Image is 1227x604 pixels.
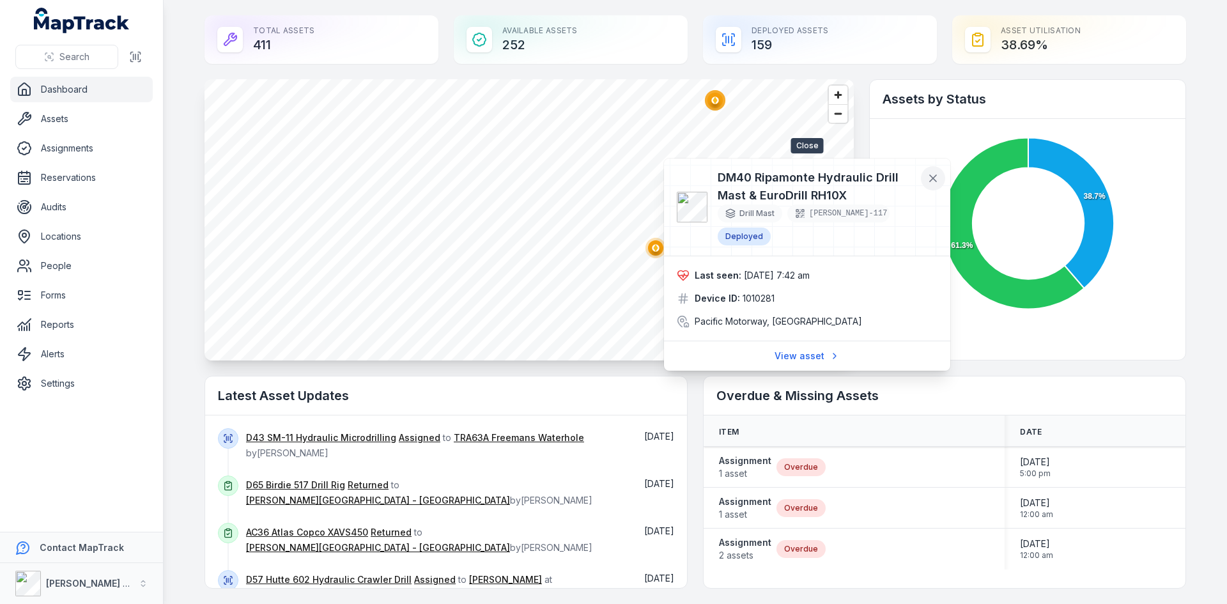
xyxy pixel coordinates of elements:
[787,205,890,222] div: [PERSON_NAME]-117
[10,194,153,220] a: Audits
[644,478,674,489] span: [DATE]
[246,431,396,444] a: D43 SM-11 Hydraulic Microdrilling
[744,270,810,281] span: [DATE] 7:42 am
[719,508,771,521] span: 1 asset
[719,495,771,508] strong: Assignment
[469,573,542,586] a: [PERSON_NAME]
[719,454,771,480] a: Assignment1 asset
[883,90,1173,108] h2: Assets by Status
[246,527,592,553] span: to by [PERSON_NAME]
[644,573,674,584] time: 8/26/2025, 10:55:32 AM
[719,549,771,562] span: 2 assets
[34,8,130,33] a: MapTrack
[1020,538,1053,550] span: [DATE]
[829,104,847,123] button: Zoom out
[399,431,440,444] a: Assigned
[10,224,153,249] a: Locations
[46,578,151,589] strong: [PERSON_NAME] Group
[644,573,674,584] span: [DATE]
[246,494,510,507] a: [PERSON_NAME][GEOGRAPHIC_DATA] - [GEOGRAPHIC_DATA]
[40,542,124,553] strong: Contact MapTrack
[1020,468,1051,479] span: 5:00 pm
[10,371,153,396] a: Settings
[739,208,775,219] span: Drill Mast
[348,479,389,492] a: Returned
[719,536,771,549] strong: Assignment
[743,292,775,305] span: 1010281
[716,387,1173,405] h2: Overdue & Missing Assets
[10,136,153,161] a: Assignments
[695,315,862,328] span: Pacific Motorway, [GEOGRAPHIC_DATA]
[776,499,826,517] div: Overdue
[644,431,674,442] time: 8/28/2025, 7:25:06 AM
[204,79,854,360] canvas: Map
[10,341,153,367] a: Alerts
[1020,497,1053,509] span: [DATE]
[246,479,345,492] a: D65 Birdie 517 Drill Rig
[719,495,771,521] a: Assignment1 asset
[10,283,153,308] a: Forms
[695,269,741,282] strong: Last seen:
[766,344,848,368] a: View asset
[1020,427,1042,437] span: Date
[1020,550,1053,561] span: 12:00 am
[1020,509,1053,520] span: 12:00 am
[371,526,412,539] a: Returned
[246,574,552,600] span: to at by [PERSON_NAME]
[10,253,153,279] a: People
[644,431,674,442] span: [DATE]
[246,526,368,539] a: AC36 Atlas Copco XAVS450
[10,312,153,337] a: Reports
[246,432,584,458] span: to by [PERSON_NAME]
[791,138,824,153] span: Close
[246,541,510,554] a: [PERSON_NAME][GEOGRAPHIC_DATA] - [GEOGRAPHIC_DATA]
[246,479,592,506] span: to by [PERSON_NAME]
[744,270,810,281] time: 7/12/2025, 7:42:52 AM
[246,573,412,586] a: D57 Hutte 602 Hydraulic Crawler Drill
[414,573,456,586] a: Assigned
[218,387,674,405] h2: Latest Asset Updates
[719,454,771,467] strong: Assignment
[1020,497,1053,520] time: 7/31/2025, 12:00:00 AM
[829,86,847,104] button: Zoom in
[719,536,771,562] a: Assignment2 assets
[719,467,771,480] span: 1 asset
[15,45,118,69] button: Search
[644,525,674,536] time: 8/26/2025, 11:57:21 AM
[695,292,740,305] strong: Device ID:
[776,458,826,476] div: Overdue
[776,540,826,558] div: Overdue
[10,165,153,190] a: Reservations
[1020,456,1051,468] span: [DATE]
[454,431,584,444] a: TRA63A Freemans Waterhole
[718,169,917,205] h3: DM40 Ripamonte Hydraulic Drill Mast & EuroDrill RH10X
[1020,538,1053,561] time: 8/25/2025, 12:00:00 AM
[10,106,153,132] a: Assets
[644,525,674,536] span: [DATE]
[10,77,153,102] a: Dashboard
[1020,456,1051,479] time: 6/27/2025, 5:00:00 PM
[718,228,771,245] div: Deployed
[719,427,739,437] span: Item
[59,50,89,63] span: Search
[644,478,674,489] time: 8/26/2025, 1:47:59 PM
